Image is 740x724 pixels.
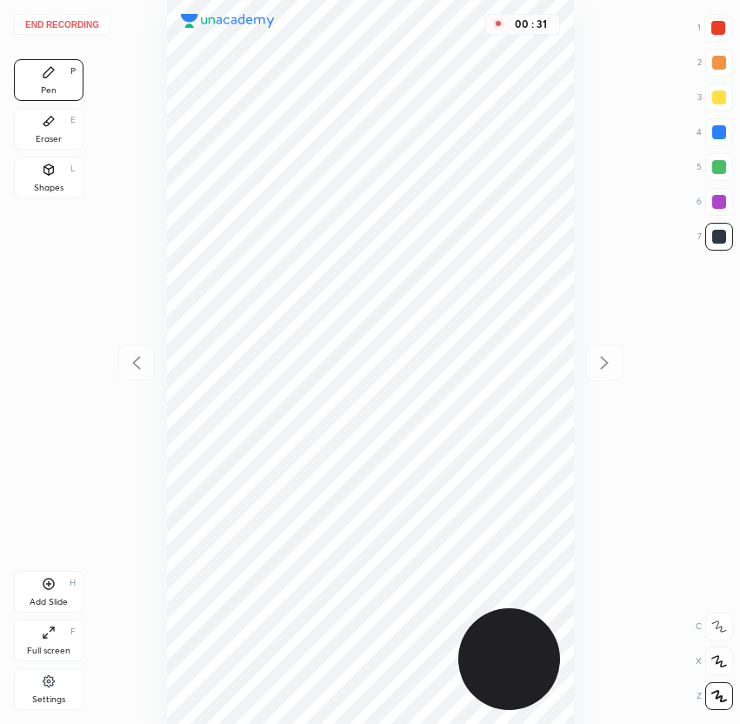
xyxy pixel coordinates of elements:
div: Z [697,682,733,710]
div: 3 [697,84,733,111]
div: 6 [697,188,733,216]
div: 00 : 31 [510,18,552,30]
div: Add Slide [30,598,68,607]
img: logo.38c385cc.svg [181,14,275,28]
div: Settings [32,695,65,704]
div: H [70,579,76,587]
div: C [696,613,733,640]
div: 5 [697,153,733,181]
div: P [70,67,76,76]
div: Pen [41,86,57,95]
div: Shapes [34,184,63,192]
div: X [696,647,733,675]
div: E [70,116,76,124]
div: Full screen [27,647,70,655]
div: F [70,627,76,636]
div: 1 [697,14,732,42]
button: End recording [14,14,110,35]
div: 7 [697,223,733,251]
div: Eraser [36,135,62,144]
div: 2 [697,49,733,77]
div: L [70,164,76,173]
div: 4 [697,118,733,146]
